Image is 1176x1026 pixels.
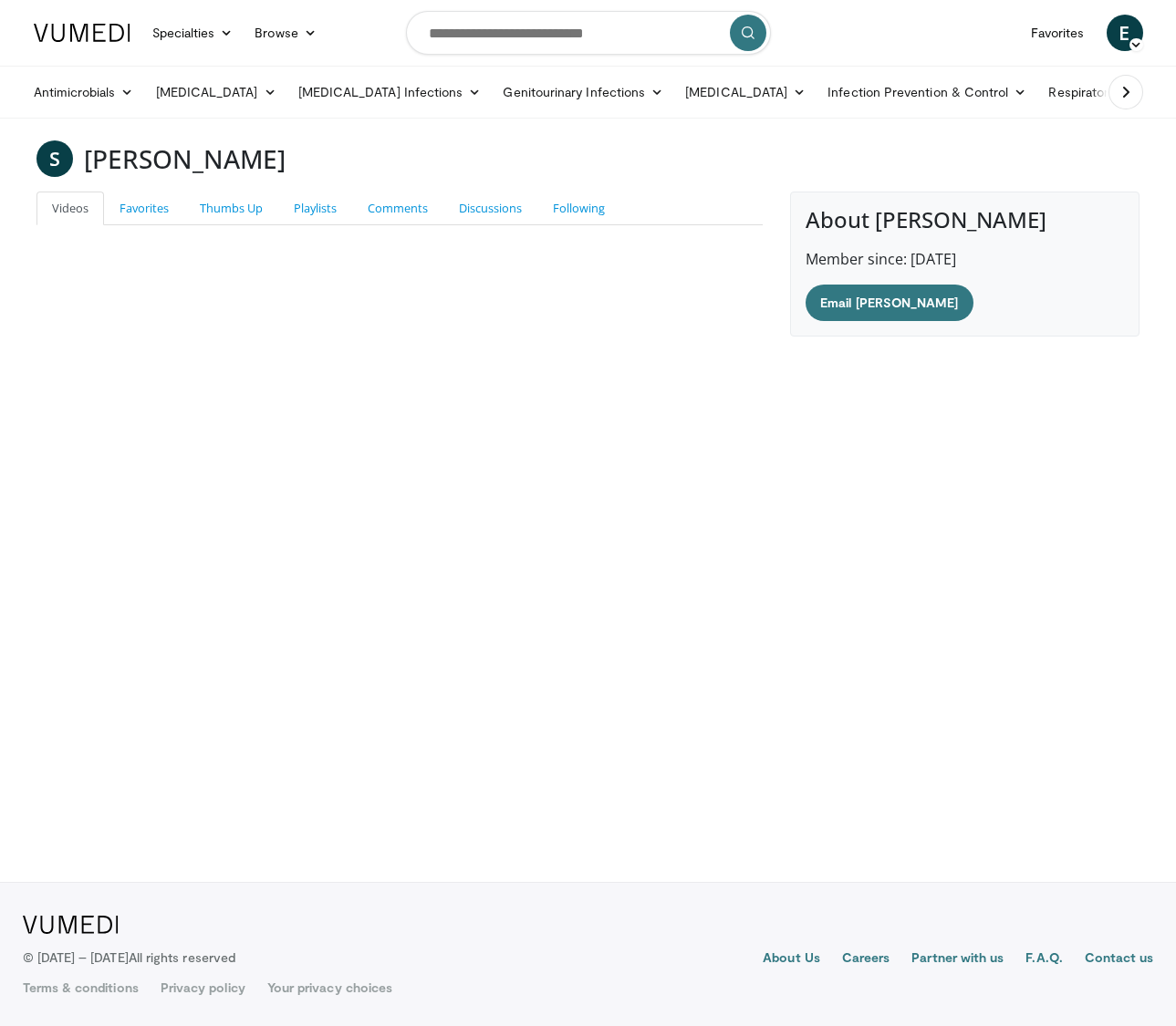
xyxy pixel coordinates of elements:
[806,207,1124,233] h4: About [PERSON_NAME]
[1107,15,1143,51] a: E
[161,979,245,997] a: Privacy policy
[817,74,1037,110] a: Infection Prevention & Control
[23,916,119,934] img: VuMedi Logo
[129,949,235,965] span: All rights reserved
[244,15,328,51] a: Browse
[537,192,620,225] a: Following
[674,74,817,110] a: [MEDICAL_DATA]
[84,140,286,177] h3: [PERSON_NAME]
[1020,15,1096,51] a: Favorites
[145,74,287,110] a: [MEDICAL_DATA]
[287,74,493,110] a: [MEDICAL_DATA] Infections
[911,948,1004,970] a: Partner with us
[267,979,392,997] a: Your privacy choices
[184,192,278,225] a: Thumbs Up
[806,248,1124,270] p: Member since: [DATE]
[278,192,352,225] a: Playlists
[23,979,139,997] a: Terms & conditions
[806,285,973,321] a: Email [PERSON_NAME]
[492,74,674,110] a: Genitourinary Infections
[763,948,820,970] a: About Us
[23,74,145,110] a: Antimicrobials
[23,948,236,967] p: © [DATE] – [DATE]
[406,11,771,55] input: Search topics, interventions
[842,948,890,970] a: Careers
[141,15,245,51] a: Specialties
[34,24,130,42] img: VuMedi Logo
[1025,948,1062,970] a: F.A.Q.
[104,192,184,225] a: Favorites
[443,192,537,225] a: Discussions
[352,192,443,225] a: Comments
[36,192,104,225] a: Videos
[1085,948,1154,970] a: Contact us
[36,140,73,177] a: S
